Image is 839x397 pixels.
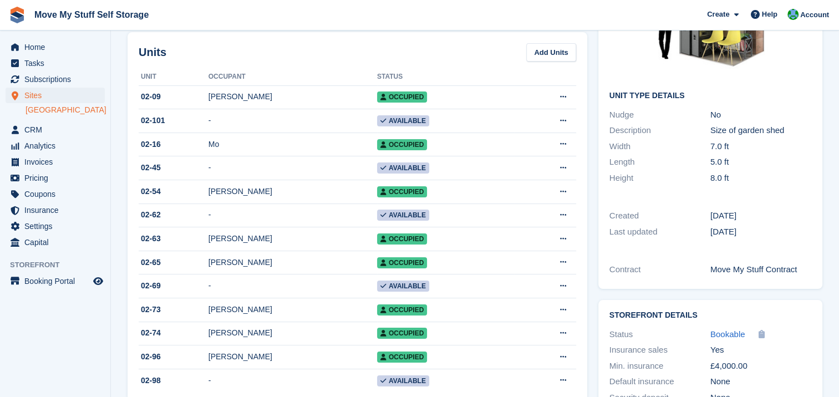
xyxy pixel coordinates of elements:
a: menu [6,55,105,71]
div: Default insurance [609,375,710,388]
div: 8.0 ft [710,172,811,185]
a: menu [6,154,105,170]
div: [PERSON_NAME] [209,233,377,245]
span: Subscriptions [24,72,91,87]
th: Unit [139,68,209,86]
div: Move My Stuff Contract [710,263,811,276]
div: 02-62 [139,209,209,221]
span: Coupons [24,186,91,202]
div: Width [609,140,710,153]
div: Min. insurance [609,360,710,373]
th: Occupant [209,68,377,86]
span: Occupied [377,304,427,315]
div: 02-16 [139,139,209,150]
span: Occupied [377,328,427,339]
div: 02-45 [139,162,209,174]
a: Add Units [526,43,576,62]
span: Home [24,39,91,55]
span: Insurance [24,202,91,218]
span: Help [762,9,777,20]
span: Capital [24,235,91,250]
div: Height [609,172,710,185]
span: Available [377,210,429,221]
div: Nudge [609,109,710,121]
div: Created [609,210,710,222]
td: - [209,203,377,227]
div: Mo [209,139,377,150]
div: 02-98 [139,375,209,386]
div: £4,000.00 [710,360,811,373]
a: Move My Stuff Self Storage [30,6,153,24]
span: Available [377,162,429,174]
div: 5.0 ft [710,156,811,169]
div: 02-09 [139,91,209,103]
div: Contract [609,263,710,276]
span: Available [377,115,429,126]
span: Bookable [710,329,745,339]
span: Pricing [24,170,91,186]
div: None [710,375,811,388]
span: Storefront [10,259,110,271]
div: Yes [710,344,811,357]
span: Analytics [24,138,91,154]
div: 02-54 [139,186,209,197]
div: 7.0 ft [710,140,811,153]
span: Occupied [377,352,427,363]
div: No [710,109,811,121]
img: stora-icon-8386f47178a22dfd0bd8f6a31ec36ba5ce8667c1dd55bd0f319d3a0aa187defe.svg [9,7,26,23]
td: - [209,156,377,180]
a: menu [6,218,105,234]
span: Occupied [377,186,427,197]
h2: Units [139,44,166,60]
span: Settings [24,218,91,234]
div: Description [609,124,710,137]
div: 02-65 [139,257,209,268]
a: menu [6,122,105,138]
span: Sites [24,88,91,103]
div: 02-96 [139,351,209,363]
span: Account [800,9,829,21]
span: Tasks [24,55,91,71]
span: Occupied [377,139,427,150]
div: 02-63 [139,233,209,245]
div: [PERSON_NAME] [209,186,377,197]
td: - [209,109,377,133]
div: 02-74 [139,327,209,339]
div: [DATE] [710,226,811,238]
a: menu [6,235,105,250]
span: Available [377,375,429,386]
a: Preview store [91,274,105,288]
span: Invoices [24,154,91,170]
a: menu [6,186,105,202]
span: CRM [24,122,91,138]
a: menu [6,72,105,87]
a: menu [6,202,105,218]
img: Dan [787,9,799,20]
a: Bookable [710,328,745,341]
span: Occupied [377,257,427,268]
td: - [209,274,377,298]
h2: Storefront Details [609,311,811,320]
div: Insurance sales [609,344,710,357]
span: Occupied [377,233,427,245]
div: Last updated [609,226,710,238]
div: Status [609,328,710,341]
div: Size of garden shed [710,124,811,137]
div: 02-101 [139,115,209,126]
span: Booking Portal [24,273,91,289]
a: menu [6,170,105,186]
span: Occupied [377,91,427,103]
th: Status [377,68,515,86]
h2: Unit Type details [609,91,811,100]
span: Available [377,281,429,292]
a: menu [6,138,105,154]
a: [GEOGRAPHIC_DATA] [26,105,105,115]
td: - [209,369,377,392]
div: [PERSON_NAME] [209,91,377,103]
div: Length [609,156,710,169]
div: 02-69 [139,280,209,292]
div: [DATE] [710,210,811,222]
div: 02-73 [139,304,209,315]
a: menu [6,88,105,103]
div: [PERSON_NAME] [209,327,377,339]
